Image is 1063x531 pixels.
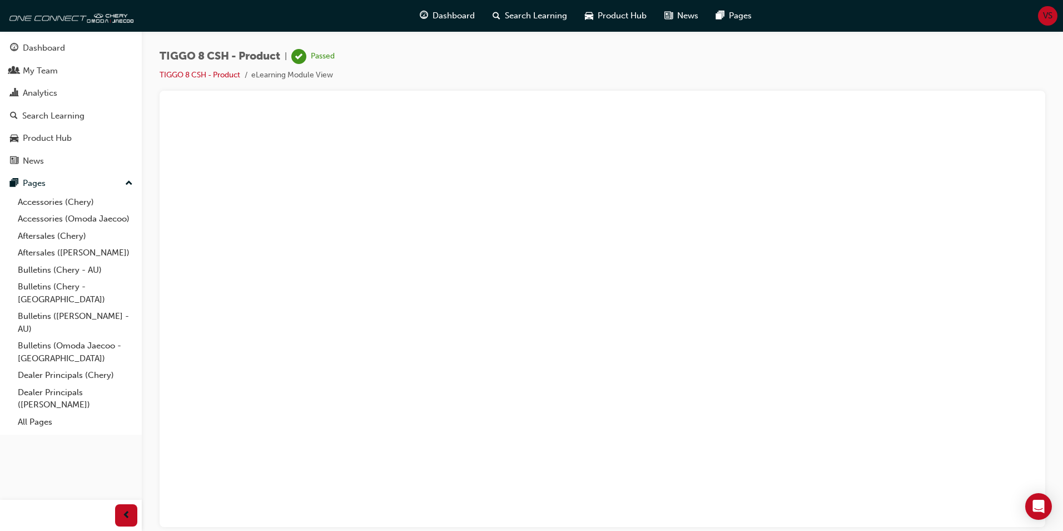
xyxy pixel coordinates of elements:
[13,278,137,308] a: Bulletins (Chery - [GEOGRAPHIC_DATA])
[160,70,240,80] a: TIGGO 8 CSH - Product
[707,4,761,27] a: pages-iconPages
[505,9,567,22] span: Search Learning
[22,110,85,122] div: Search Learning
[10,111,18,121] span: search-icon
[160,50,280,63] span: TIGGO 8 CSH - Product
[4,61,137,81] a: My Team
[1043,9,1052,22] span: VS
[677,9,698,22] span: News
[664,9,673,23] span: news-icon
[13,384,137,414] a: Dealer Principals ([PERSON_NAME])
[493,9,500,23] span: search-icon
[13,414,137,431] a: All Pages
[23,155,44,168] div: News
[13,228,137,245] a: Aftersales (Chery)
[10,88,18,99] span: chart-icon
[484,4,576,27] a: search-iconSearch Learning
[13,337,137,367] a: Bulletins (Omoda Jaecoo - [GEOGRAPHIC_DATA])
[23,87,57,100] div: Analytics
[285,50,287,63] span: |
[251,69,333,82] li: eLearning Module View
[13,262,137,279] a: Bulletins (Chery - AU)
[4,83,137,104] a: Analytics
[10,156,18,166] span: news-icon
[729,9,752,22] span: Pages
[655,4,707,27] a: news-iconNews
[23,65,58,77] div: My Team
[13,210,137,228] a: Accessories (Omoda Jaecoo)
[10,43,18,53] span: guage-icon
[716,9,724,23] span: pages-icon
[4,106,137,126] a: Search Learning
[13,308,137,337] a: Bulletins ([PERSON_NAME] - AU)
[4,173,137,194] button: Pages
[23,132,72,145] div: Product Hub
[420,9,428,23] span: guage-icon
[10,134,18,144] span: car-icon
[1038,6,1057,26] button: VS
[311,51,335,62] div: Passed
[10,66,18,76] span: people-icon
[13,244,137,262] a: Aftersales ([PERSON_NAME])
[433,9,475,22] span: Dashboard
[6,4,133,27] img: oneconnect
[10,179,18,189] span: pages-icon
[13,367,137,384] a: Dealer Principals (Chery)
[4,36,137,173] button: DashboardMy TeamAnalyticsSearch LearningProduct HubNews
[13,194,137,211] a: Accessories (Chery)
[4,128,137,149] a: Product Hub
[4,38,137,58] a: Dashboard
[598,9,647,22] span: Product Hub
[576,4,655,27] a: car-iconProduct Hub
[122,509,131,523] span: prev-icon
[125,176,133,191] span: up-icon
[23,177,46,190] div: Pages
[291,49,306,64] span: learningRecordVerb_PASS-icon
[23,42,65,55] div: Dashboard
[585,9,593,23] span: car-icon
[4,151,137,171] a: News
[411,4,484,27] a: guage-iconDashboard
[1025,493,1052,520] div: Open Intercom Messenger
